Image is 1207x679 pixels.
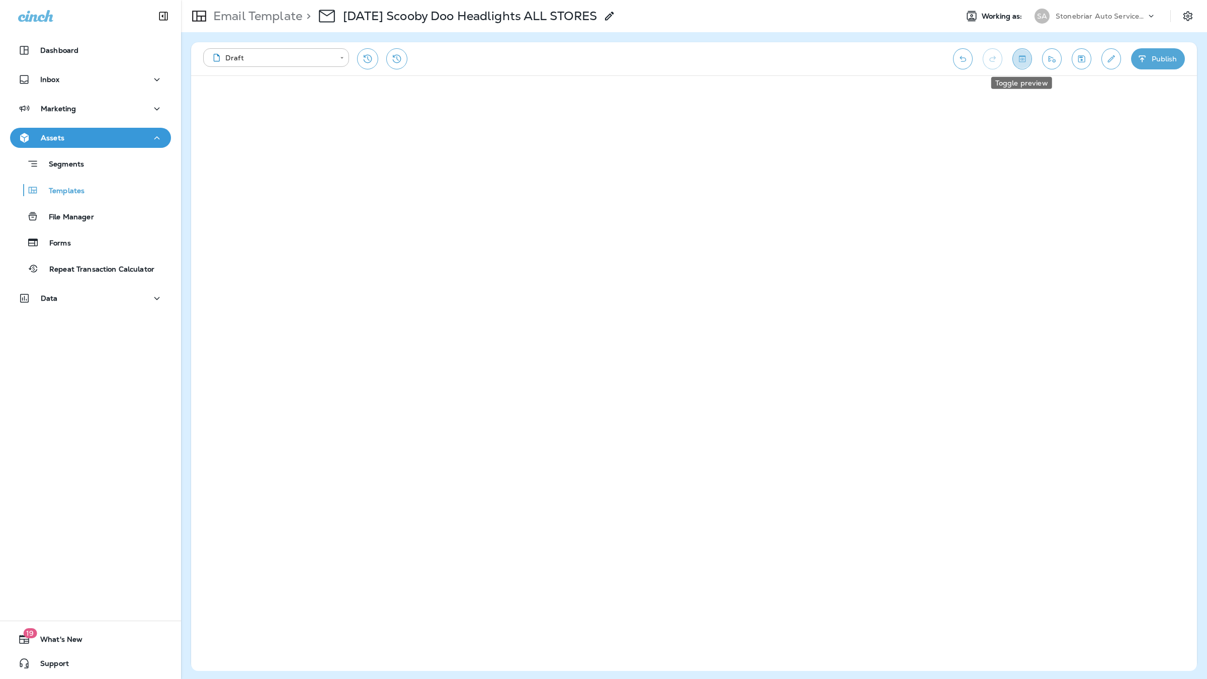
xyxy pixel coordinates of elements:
button: Marketing [10,99,171,119]
p: Assets [41,134,64,142]
span: What's New [30,635,82,647]
button: Dashboard [10,40,171,60]
button: Forms [10,232,171,253]
p: [DATE] Scooby Doo Headlights ALL STORES [343,9,597,24]
button: View Changelog [386,48,407,69]
button: Collapse Sidebar [149,6,178,26]
button: Inbox [10,69,171,90]
p: Email Template [209,9,302,24]
button: Restore from previous version [357,48,378,69]
p: Stonebriar Auto Services Group [1056,12,1146,20]
div: SA [1034,9,1050,24]
span: Support [30,659,69,671]
span: Working as: [982,12,1024,21]
button: Undo [953,48,973,69]
p: File Manager [39,213,94,222]
span: 19 [23,628,37,638]
button: Send test email [1042,48,1062,69]
p: Data [41,294,58,302]
button: Save [1072,48,1091,69]
p: Forms [39,239,71,248]
button: Assets [10,128,171,148]
button: Support [10,653,171,673]
p: Marketing [41,105,76,113]
button: Toggle preview [1012,48,1032,69]
p: > [302,9,311,24]
button: Repeat Transaction Calculator [10,258,171,279]
button: 19What's New [10,629,171,649]
p: Repeat Transaction Calculator [39,265,154,275]
p: Templates [39,187,84,196]
p: Inbox [40,75,59,83]
button: Templates [10,180,171,201]
div: 09/25/25 Scooby Doo Headlights ALL STORES [343,9,597,24]
button: Segments [10,153,171,175]
button: File Manager [10,206,171,227]
p: Dashboard [40,46,78,54]
p: Segments [39,160,84,170]
button: Edit details [1101,48,1121,69]
button: Settings [1179,7,1197,25]
button: Data [10,288,171,308]
div: Toggle preview [991,77,1052,89]
button: Publish [1131,48,1185,69]
div: Draft [210,53,333,63]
